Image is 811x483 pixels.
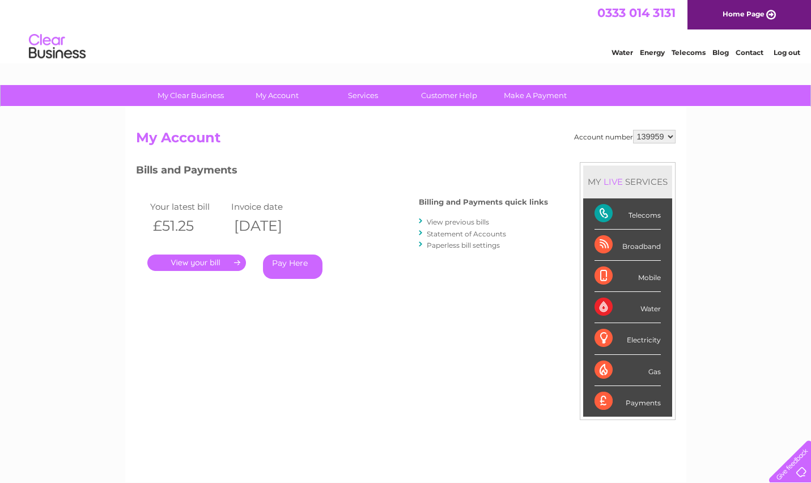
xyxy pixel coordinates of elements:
div: Mobile [595,261,661,292]
td: Invoice date [228,199,310,214]
th: [DATE] [228,214,310,238]
div: LIVE [601,176,625,187]
a: Water [612,48,633,57]
a: Paperless bill settings [427,241,500,249]
th: £51.25 [147,214,229,238]
a: View previous bills [427,218,489,226]
img: logo.png [28,29,86,64]
div: Broadband [595,230,661,261]
a: Services [316,85,410,106]
a: My Account [230,85,324,106]
a: Statement of Accounts [427,230,506,238]
div: Water [595,292,661,323]
a: Telecoms [672,48,706,57]
a: . [147,255,246,271]
div: Clear Business is a trading name of Verastar Limited (registered in [GEOGRAPHIC_DATA] No. 3667643... [138,6,674,55]
div: MY SERVICES [583,166,672,198]
a: My Clear Business [144,85,237,106]
a: Pay Here [263,255,322,279]
a: Make A Payment [489,85,582,106]
a: 0333 014 3131 [597,6,676,20]
h2: My Account [136,130,676,151]
h3: Bills and Payments [136,162,548,182]
div: Telecoms [595,198,661,230]
div: Gas [595,355,661,386]
a: Contact [736,48,763,57]
a: Log out [774,48,800,57]
div: Payments [595,386,661,417]
a: Customer Help [402,85,496,106]
div: Electricity [595,323,661,354]
a: Blog [712,48,729,57]
div: Account number [574,130,676,143]
a: Energy [640,48,665,57]
td: Your latest bill [147,199,229,214]
h4: Billing and Payments quick links [419,198,548,206]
